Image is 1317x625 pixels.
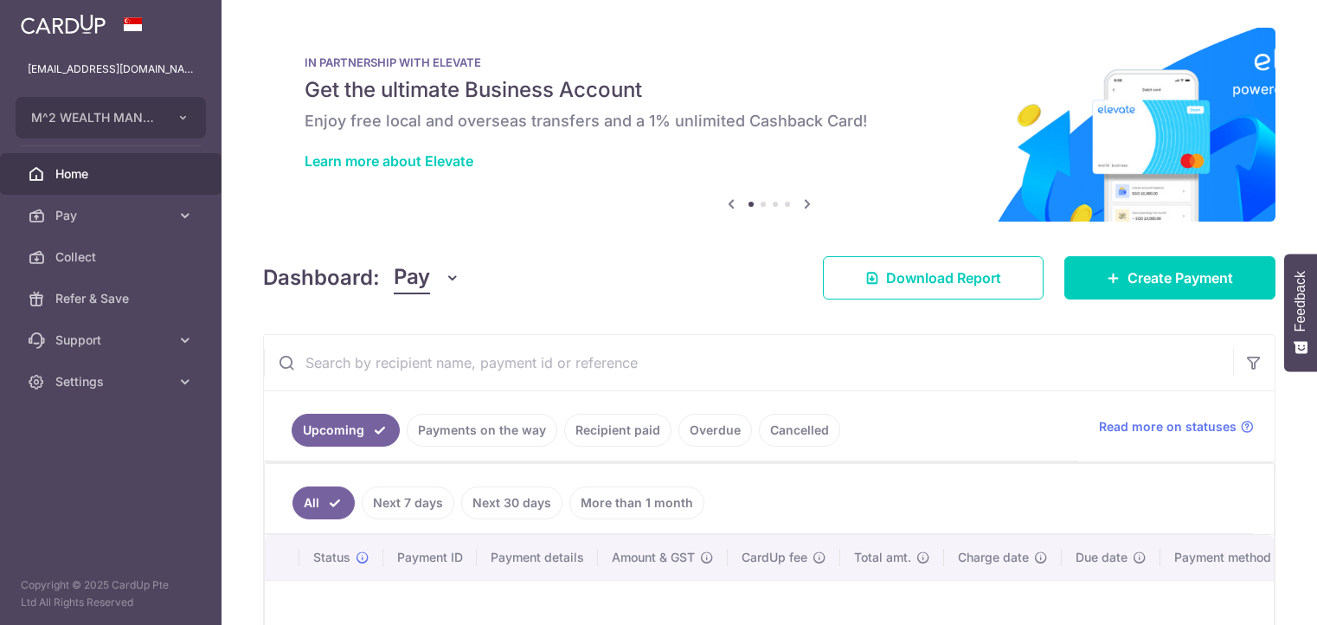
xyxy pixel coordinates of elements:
a: Overdue [678,414,752,447]
a: Recipient paid [564,414,671,447]
a: All [292,486,355,519]
h5: Get the ultimate Business Account [305,76,1234,104]
th: Payment method [1160,535,1292,580]
span: Settings [55,373,170,390]
span: Due date [1076,549,1127,566]
a: Next 30 days [461,486,562,519]
a: Upcoming [292,414,400,447]
p: [EMAIL_ADDRESS][DOMAIN_NAME] [28,61,194,78]
a: Read more on statuses [1099,418,1254,435]
span: Download Report [886,267,1001,288]
span: Feedback [1293,271,1308,332]
span: Refer & Save [55,290,170,307]
th: Payment ID [383,535,477,580]
a: Create Payment [1064,256,1275,300]
button: Pay [394,261,460,294]
span: Pay [394,261,430,294]
span: Total amt. [854,549,911,566]
h4: Dashboard: [263,262,380,293]
span: Status [313,549,350,566]
span: Collect [55,248,170,266]
h6: Enjoy free local and overseas transfers and a 1% unlimited Cashback Card! [305,111,1234,132]
span: Charge date [958,549,1029,566]
span: CardUp fee [742,549,807,566]
a: Payments on the way [407,414,557,447]
span: Home [55,165,170,183]
th: Payment details [477,535,598,580]
button: M^2 WEALTH MANAGEMENT LLP [16,97,206,139]
a: Next 7 days [362,486,454,519]
p: IN PARTNERSHIP WITH ELEVATE [305,55,1234,69]
span: Amount & GST [612,549,695,566]
a: Learn more about Elevate [305,152,473,170]
a: Download Report [823,256,1044,300]
span: Pay [55,207,170,224]
input: Search by recipient name, payment id or reference [264,335,1233,390]
span: Support [55,332,170,349]
a: More than 1 month [569,486,704,519]
span: Create Payment [1127,267,1233,288]
button: Feedback - Show survey [1284,254,1317,371]
span: Read more on statuses [1099,418,1237,435]
img: Renovation banner [263,28,1275,222]
a: Cancelled [759,414,840,447]
span: M^2 WEALTH MANAGEMENT LLP [31,109,159,126]
img: CardUp [21,14,106,35]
